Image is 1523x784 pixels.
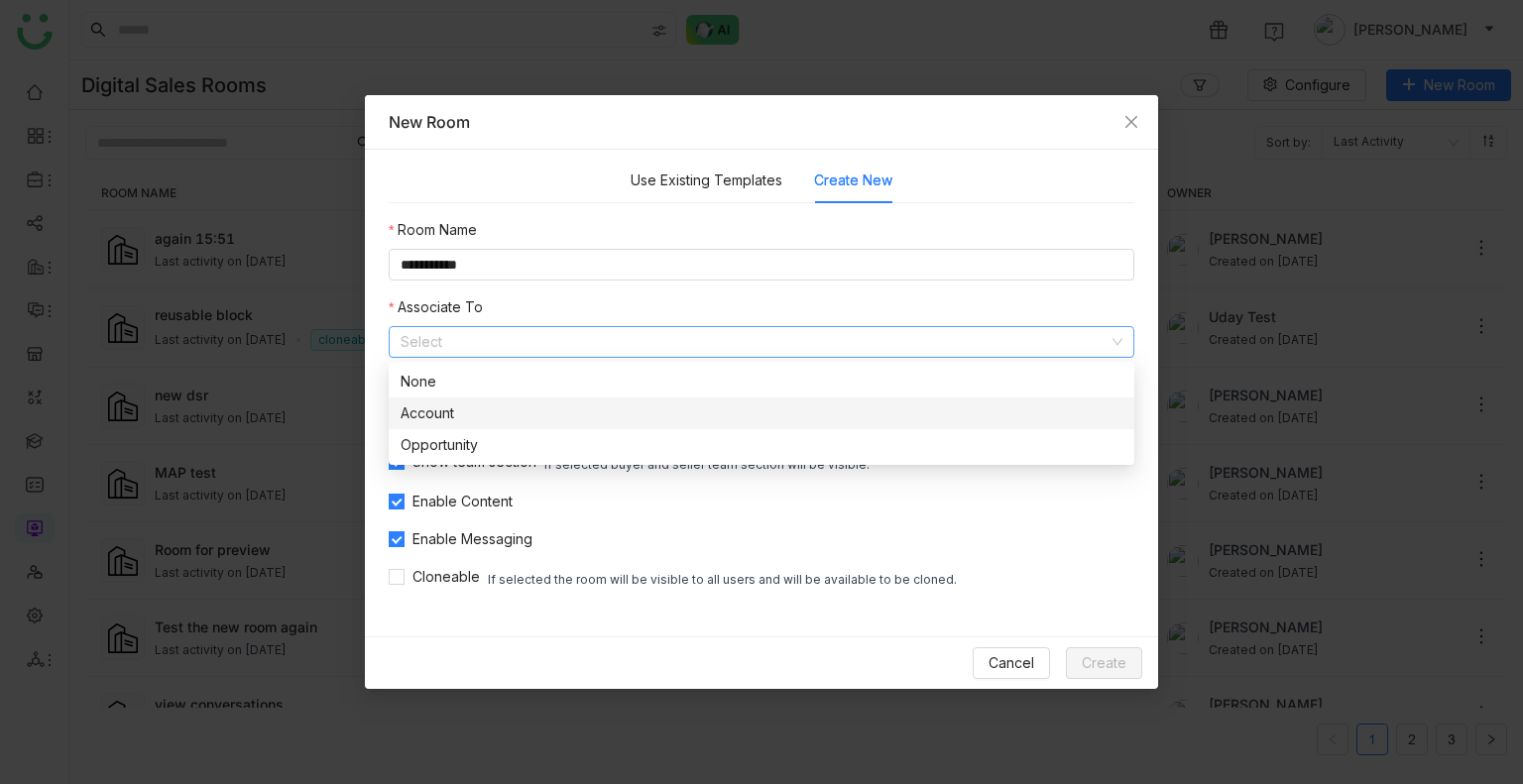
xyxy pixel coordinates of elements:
[401,434,1122,456] div: Opportunity
[389,296,483,318] label: Associate To
[389,219,477,241] label: Room Name
[401,371,1122,392] div: None
[405,528,540,550] span: Enable Messaging
[1066,647,1142,679] button: Create
[1105,95,1158,149] button: Close
[488,571,957,590] div: If selected the room will be visible to all users and will be available to be cloned.
[389,429,1134,461] nz-option-item: Opportunity
[401,402,1122,424] div: Account
[989,652,1034,674] span: Cancel
[631,169,782,191] button: Use Existing Templates
[405,491,521,512] span: Enable Content
[405,566,488,588] span: Cloneable
[389,397,1134,429] nz-option-item: Account
[814,169,892,191] button: Create New
[973,647,1050,679] button: Cancel
[389,111,1134,133] div: New Room
[389,366,1134,397] nz-option-item: None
